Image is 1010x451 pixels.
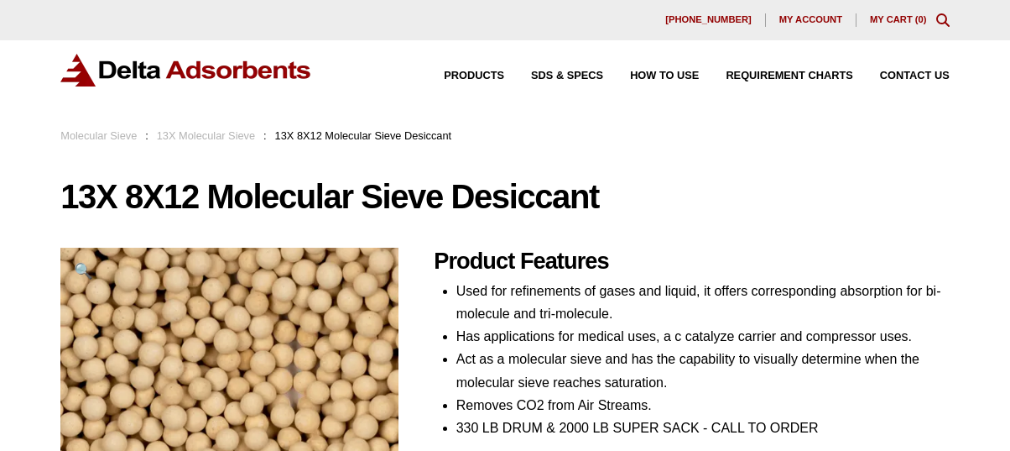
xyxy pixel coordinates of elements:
[919,14,924,24] span: 0
[60,129,137,142] a: Molecular Sieve
[157,129,255,142] a: 13X Molecular Sieve
[456,394,950,417] li: Removes CO2 from Air Streams.
[504,71,603,81] a: SDS & SPECS
[456,417,950,439] li: 330 LB DRUM & 2000 LB SUPER SACK - CALL TO ORDER
[456,325,950,348] li: Has applications for medical uses, a c catalyze carrier and compressor uses.
[603,71,699,81] a: How to Use
[444,71,504,81] span: Products
[531,71,603,81] span: SDS & SPECS
[853,71,950,81] a: Contact Us
[60,54,312,87] img: Delta Adsorbents
[652,13,766,27] a: [PHONE_NUMBER]
[456,348,950,393] li: Act as a molecular sieve and has the capability to visually determine when the molecular sieve re...
[74,262,93,280] span: 🔍
[936,13,950,27] div: Toggle Modal Content
[880,71,950,81] span: Contact Us
[456,280,950,325] li: Used for refinements of gases and liquid, it offers corresponding absorption for bi-molecule and ...
[417,71,504,81] a: Products
[60,248,107,294] a: View full-screen image gallery
[726,71,852,81] span: Requirement Charts
[665,15,752,24] span: [PHONE_NUMBER]
[60,179,950,214] h1: 13X 8X12 Molecular Sieve Desiccant
[870,14,927,24] a: My Cart (0)
[275,129,452,142] span: 13X 8X12 Molecular Sieve Desiccant
[263,129,267,142] span: :
[145,129,148,142] span: :
[630,71,699,81] span: How to Use
[699,71,852,81] a: Requirement Charts
[434,248,950,275] h2: Product Features
[766,13,856,27] a: My account
[779,15,842,24] span: My account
